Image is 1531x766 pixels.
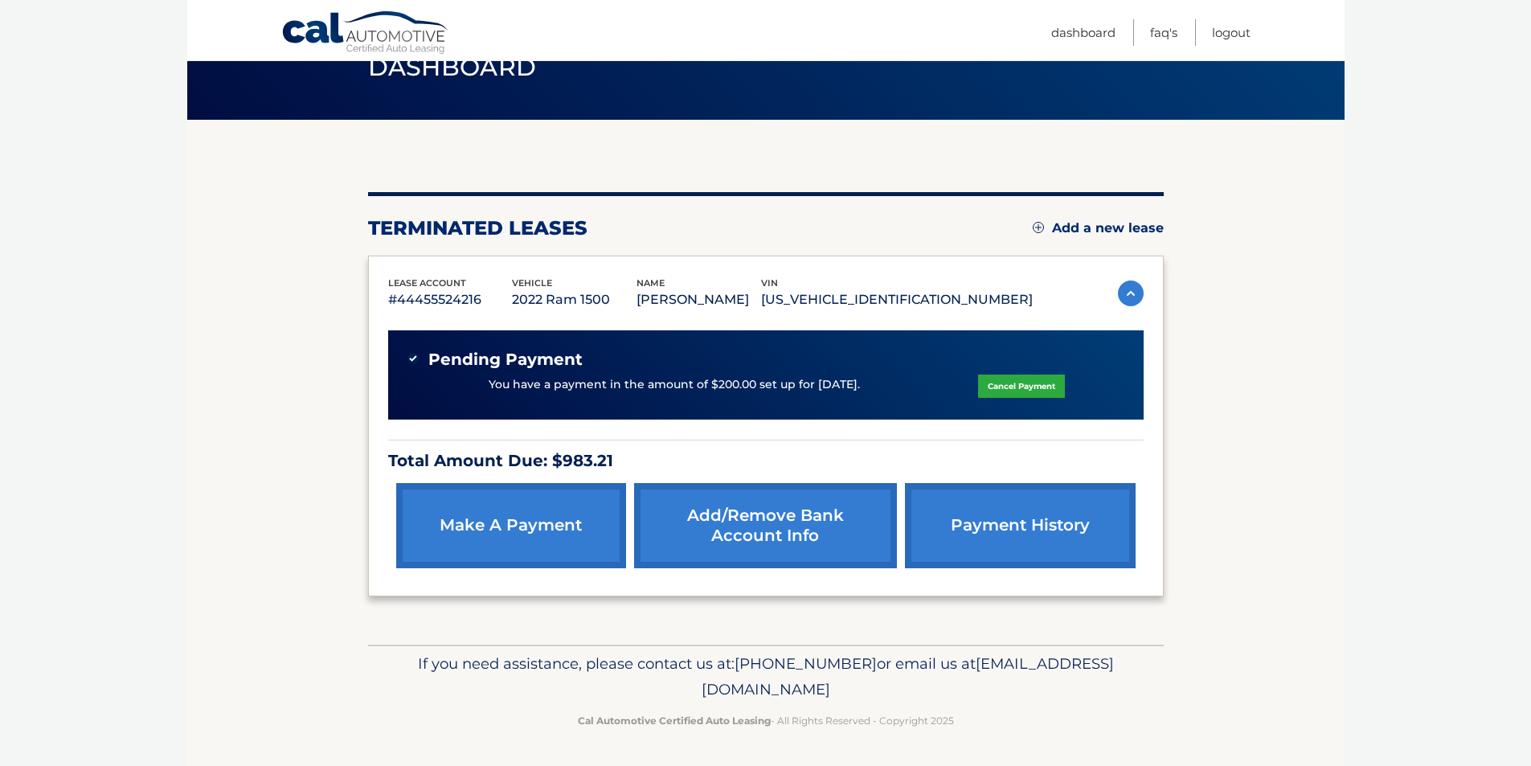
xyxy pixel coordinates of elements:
[368,52,537,82] span: Dashboard
[978,375,1065,398] a: Cancel Payment
[1118,281,1144,306] img: accordion-active.svg
[388,277,466,289] span: lease account
[281,10,450,57] a: Cal Automotive
[1150,19,1177,46] a: FAQ's
[1051,19,1116,46] a: Dashboard
[905,483,1135,568] a: payment history
[702,654,1114,698] span: [EMAIL_ADDRESS][DOMAIN_NAME]
[1212,19,1251,46] a: Logout
[379,712,1153,729] p: - All Rights Reserved - Copyright 2025
[379,651,1153,703] p: If you need assistance, please contact us at: or email us at
[512,289,637,311] p: 2022 Ram 1500
[388,289,513,311] p: #44455524216
[368,216,587,240] h2: terminated leases
[761,289,1033,311] p: [US_VEHICLE_IDENTIFICATION_NUMBER]
[578,715,771,727] strong: Cal Automotive Certified Auto Leasing
[512,277,552,289] span: vehicle
[637,289,761,311] p: [PERSON_NAME]
[396,483,626,568] a: make a payment
[489,376,860,394] p: You have a payment in the amount of $200.00 set up for [DATE].
[761,277,778,289] span: vin
[634,483,897,568] a: Add/Remove bank account info
[428,350,583,370] span: Pending Payment
[388,447,1144,475] p: Total Amount Due: $983.21
[1033,220,1164,236] a: Add a new lease
[637,277,665,289] span: name
[735,654,877,673] span: [PHONE_NUMBER]
[1033,222,1044,233] img: add.svg
[407,353,419,364] img: check-green.svg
